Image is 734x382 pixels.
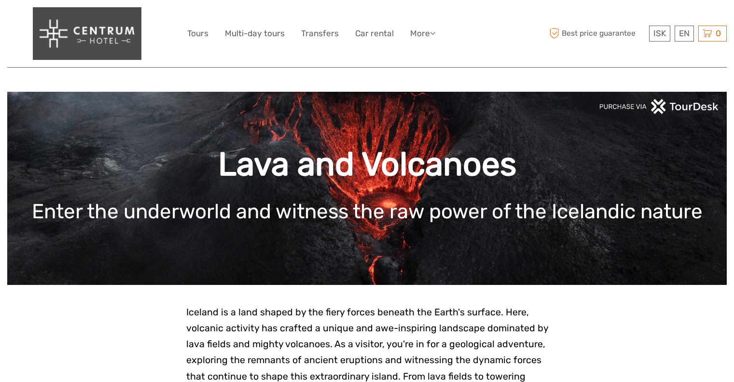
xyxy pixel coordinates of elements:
h1: Enter the underworld and witness the raw power of the Icelandic nature [22,199,712,224]
a: Car rental [355,27,394,41]
div: EN [675,26,694,42]
a: Tours [187,27,208,41]
a: More [410,27,435,41]
img: 3405-1f96bbb8-77b6-4d06-b88a-a91ae12c0b50_logo_big.png [33,7,141,60]
a: Multi-day tours [225,27,285,41]
h1: Lava and Volcanoes [22,145,712,184]
span: 0 [714,28,722,38]
span: ISK [653,28,666,38]
a: Transfers [301,27,339,41]
span: Best price guarantee [547,26,647,42]
img: PurchaseViaTourDeskwhite.png [599,99,720,114]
